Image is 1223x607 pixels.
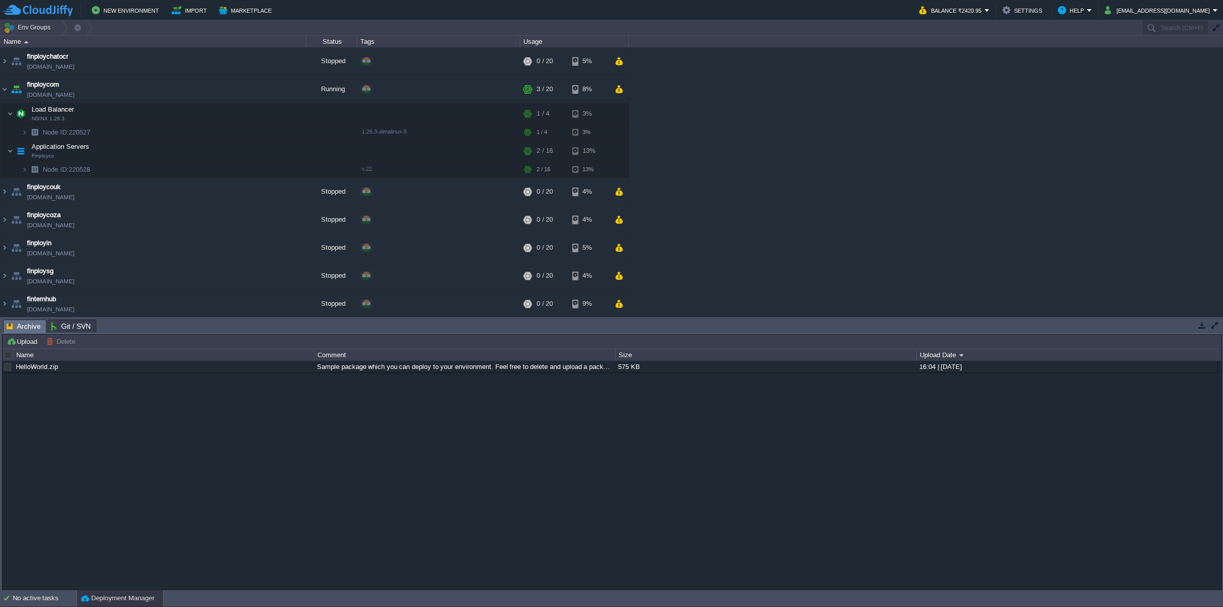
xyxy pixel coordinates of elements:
[306,290,357,318] div: Stopped
[537,290,553,318] div: 0 / 20
[7,141,13,161] img: AMDAwAAAACH5BAEAAAAALAAAAAABAAEAAAICRAEAOw==
[306,206,357,233] div: Stopped
[306,75,357,103] div: Running
[219,4,275,16] button: Marketplace
[572,124,605,140] div: 3%
[46,337,78,346] button: Delete
[1,75,9,103] img: AMDAwAAAACH5BAEAAAAALAAAAAABAAEAAAICRAEAOw==
[7,337,40,346] button: Upload
[7,320,41,333] span: Archive
[14,141,28,161] img: AMDAwAAAACH5BAEAAAAALAAAAAABAAEAAAICRAEAOw==
[1,234,9,261] img: AMDAwAAAACH5BAEAAAAALAAAAAABAAEAAAICRAEAOw==
[362,166,372,172] span: v.22
[537,234,553,261] div: 0 / 20
[9,262,23,289] img: AMDAwAAAACH5BAEAAAAALAAAAAABAAEAAAICRAEAOw==
[31,143,91,150] a: Application ServersFinployco
[572,262,605,289] div: 4%
[537,206,553,233] div: 0 / 20
[32,153,54,159] span: Finployco
[572,141,605,161] div: 13%
[14,349,314,361] div: Name
[572,75,605,103] div: 8%
[43,166,69,173] span: Node ID:
[24,41,29,43] img: AMDAwAAAACH5BAEAAAAALAAAAAABAAEAAAICRAEAOw==
[1,178,9,205] img: AMDAwAAAACH5BAEAAAAALAAAAAABAAEAAAICRAEAOw==
[521,36,628,47] div: Usage
[27,182,61,192] a: finploycouk
[42,165,92,174] span: 220528
[537,262,553,289] div: 0 / 20
[307,36,357,47] div: Status
[27,210,61,220] span: finploycoza
[27,90,74,100] a: [DOMAIN_NAME]
[1,290,9,318] img: AMDAwAAAACH5BAEAAAAALAAAAAABAAEAAAICRAEAOw==
[9,47,23,75] img: AMDAwAAAACH5BAEAAAAALAAAAAABAAEAAAICRAEAOw==
[27,51,68,62] span: finploychatocr
[9,178,23,205] img: AMDAwAAAACH5BAEAAAAALAAAAAABAAEAAAICRAEAOw==
[572,103,605,124] div: 3%
[917,361,1217,373] div: 16:04 | [DATE]
[27,294,56,304] a: finternhub
[537,162,550,177] div: 2 / 16
[1058,4,1087,16] button: Help
[13,590,76,606] div: No active tasks
[27,248,74,258] a: [DOMAIN_NAME]
[27,304,74,314] a: [DOMAIN_NAME]
[572,178,605,205] div: 4%
[28,162,42,177] img: AMDAwAAAACH5BAEAAAAALAAAAAABAAEAAAICRAEAOw==
[306,234,357,261] div: Stopped
[27,220,74,230] a: [DOMAIN_NAME]
[42,128,92,137] span: 220527
[9,290,23,318] img: AMDAwAAAACH5BAEAAAAALAAAAAABAAEAAAICRAEAOw==
[21,124,28,140] img: AMDAwAAAACH5BAEAAAAALAAAAAABAAEAAAICRAEAOw==
[537,47,553,75] div: 0 / 20
[27,266,54,276] a: finploysg
[306,178,357,205] div: Stopped
[1105,4,1213,16] button: [EMAIL_ADDRESS][DOMAIN_NAME]
[31,105,75,114] span: Load Balancer
[572,47,605,75] div: 5%
[9,75,23,103] img: AMDAwAAAACH5BAEAAAAALAAAAAABAAEAAAICRAEAOw==
[42,165,92,174] a: Node ID:220528
[31,142,91,151] span: Application Servers
[9,234,23,261] img: AMDAwAAAACH5BAEAAAAALAAAAAABAAEAAAICRAEAOw==
[1180,566,1213,597] iframe: chat widget
[31,105,75,113] a: Load BalancerNGINX 1.26.3
[362,128,407,135] span: 1.26.3-almalinux-9
[32,116,65,122] span: NGINX 1.26.3
[4,20,54,35] button: Env Groups
[572,290,605,318] div: 9%
[27,62,74,72] a: [DOMAIN_NAME]
[92,4,162,16] button: New Environment
[616,349,916,361] div: Size
[27,80,59,90] a: finploycom
[27,276,74,286] a: [DOMAIN_NAME]
[81,593,154,603] button: Deployment Manager
[537,124,547,140] div: 1 / 4
[7,103,13,124] img: AMDAwAAAACH5BAEAAAAALAAAAAABAAEAAAICRAEAOw==
[572,206,605,233] div: 4%
[616,361,916,373] div: 575 KB
[4,4,73,17] img: CloudJiffy
[1002,4,1045,16] button: Settings
[537,75,553,103] div: 3 / 20
[306,47,357,75] div: Stopped
[27,238,51,248] a: finployin
[314,361,615,373] div: Sample package which you can deploy to your environment. Feel free to delete and upload a package...
[14,103,28,124] img: AMDAwAAAACH5BAEAAAAALAAAAAABAAEAAAICRAEAOw==
[537,103,549,124] div: 1 / 4
[1,36,306,47] div: Name
[917,349,1217,361] div: Upload Date
[27,192,74,202] a: [DOMAIN_NAME]
[537,178,553,205] div: 0 / 20
[28,124,42,140] img: AMDAwAAAACH5BAEAAAAALAAAAAABAAEAAAICRAEAOw==
[21,162,28,177] img: AMDAwAAAACH5BAEAAAAALAAAAAABAAEAAAICRAEAOw==
[315,349,615,361] div: Comment
[537,141,553,161] div: 2 / 16
[1,47,9,75] img: AMDAwAAAACH5BAEAAAAALAAAAAABAAEAAAICRAEAOw==
[306,262,357,289] div: Stopped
